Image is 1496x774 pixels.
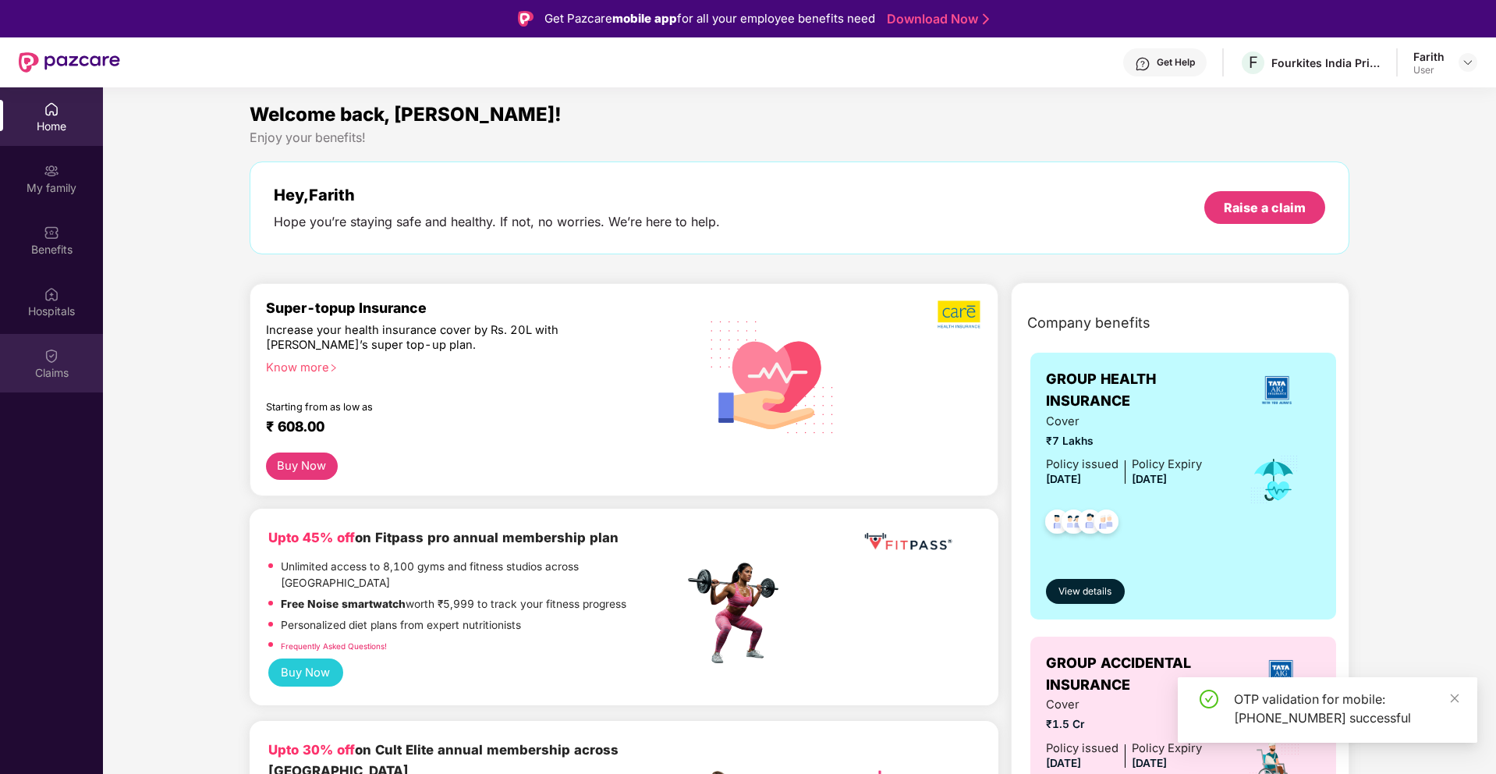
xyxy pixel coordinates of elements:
div: OTP validation for mobile: [PHONE_NUMBER] successful [1234,690,1459,727]
div: User [1413,64,1445,76]
span: close [1449,693,1460,704]
div: Fourkites India Private Limited [1271,55,1381,70]
button: View details [1046,579,1125,604]
img: svg+xml;base64,PHN2ZyB3aWR0aD0iMjAiIGhlaWdodD0iMjAiIHZpZXdCb3g9IjAgMCAyMCAyMCIgZmlsbD0ibm9uZSIgeG... [44,163,59,179]
div: Policy issued [1046,456,1118,474]
button: Buy Now [268,659,343,687]
strong: Free Noise smartwatch [281,598,406,610]
img: svg+xml;base64,PHN2ZyB4bWxucz0iaHR0cDovL3d3dy53My5vcmcvMjAwMC9zdmciIHdpZHRoPSI0OC45MTUiIGhlaWdodD... [1055,505,1093,543]
p: worth ₹5,999 to track your fitness progress [281,596,626,613]
span: check-circle [1200,690,1218,708]
img: fppp.png [861,527,955,556]
span: Cover [1046,696,1202,714]
a: Frequently Asked Questions! [281,641,387,651]
span: Cover [1046,413,1202,431]
span: Company benefits [1027,312,1150,334]
p: Unlimited access to 8,100 gyms and fitness studios across [GEOGRAPHIC_DATA] [281,559,683,592]
img: svg+xml;base64,PHN2ZyBpZD0iSGVscC0zMngzMiIgeG1sbnM9Imh0dHA6Ly93d3cudzMub3JnLzIwMDAvc3ZnIiB3aWR0aD... [1135,56,1150,72]
img: icon [1249,454,1299,506]
span: ₹7 Lakhs [1046,433,1202,450]
button: Buy Now [266,453,338,480]
img: fpp.png [683,559,792,668]
img: svg+xml;base64,PHN2ZyBpZD0iRHJvcGRvd24tMzJ4MzIiIHhtbG5zPSJodHRwOi8vd3d3LnczLm9yZy8yMDAwL3N2ZyIgd2... [1462,56,1474,69]
div: Policy Expiry [1132,740,1202,758]
span: [DATE] [1132,757,1167,769]
span: [DATE] [1046,757,1081,769]
img: svg+xml;base64,PHN2ZyB4bWxucz0iaHR0cDovL3d3dy53My5vcmcvMjAwMC9zdmciIHdpZHRoPSI0OC45NDMiIGhlaWdodD... [1038,505,1076,543]
span: Welcome back, [PERSON_NAME]! [250,103,562,126]
span: right [329,364,338,372]
div: Farith [1413,49,1445,64]
div: Policy issued [1046,740,1118,758]
b: Upto 45% off [268,530,355,545]
div: Know more [266,360,675,371]
span: F [1249,53,1258,72]
div: Hey, Farith [274,186,720,204]
div: Super-topup Insurance [266,300,684,316]
img: svg+xml;base64,PHN2ZyBpZD0iSG9zcGl0YWxzIiB4bWxucz0iaHR0cDovL3d3dy53My5vcmcvMjAwMC9zdmciIHdpZHRoPS... [44,286,59,302]
img: svg+xml;base64,PHN2ZyB4bWxucz0iaHR0cDovL3d3dy53My5vcmcvMjAwMC9zdmciIHdpZHRoPSI0OC45NDMiIGhlaWdodD... [1071,505,1109,543]
img: New Pazcare Logo [19,52,120,73]
img: svg+xml;base64,PHN2ZyB4bWxucz0iaHR0cDovL3d3dy53My5vcmcvMjAwMC9zdmciIHdpZHRoPSI0OC45NDMiIGhlaWdodD... [1087,505,1126,543]
span: View details [1058,584,1111,599]
p: Personalized diet plans from expert nutritionists [281,617,521,634]
strong: mobile app [612,11,677,26]
b: Upto 30% off [268,742,355,758]
div: Get Help [1157,56,1195,69]
span: [DATE] [1046,473,1081,485]
b: on Fitpass pro annual membership plan [268,530,619,545]
img: insurerLogo [1256,369,1298,411]
div: Increase your health insurance cover by Rs. 20L with [PERSON_NAME]’s super top-up plan. [266,323,616,353]
div: ₹ 608.00 [266,418,668,437]
span: ₹1.5 Cr [1046,716,1202,733]
div: Hope you’re staying safe and healthy. If not, no worries. We’re here to help. [274,214,720,230]
a: Download Now [887,11,984,27]
img: svg+xml;base64,PHN2ZyBpZD0iQmVuZWZpdHMiIHhtbG5zPSJodHRwOi8vd3d3LnczLm9yZy8yMDAwL3N2ZyIgd2lkdGg9Ij... [44,225,59,240]
div: Starting from as low as [266,401,618,412]
img: Stroke [983,11,989,27]
span: GROUP HEALTH INSURANCE [1046,368,1232,413]
span: GROUP ACCIDENTAL INSURANCE [1046,652,1241,697]
img: b5dec4f62d2307b9de63beb79f102df3.png [938,300,982,329]
div: Enjoy your benefits! [250,130,1350,146]
span: [DATE] [1132,473,1167,485]
img: insurerLogo [1260,653,1302,695]
img: Logo [518,11,534,27]
img: svg+xml;base64,PHN2ZyBpZD0iQ2xhaW0iIHhtbG5zPSJodHRwOi8vd3d3LnczLm9yZy8yMDAwL3N2ZyIgd2lkdGg9IjIwIi... [44,348,59,364]
div: Raise a claim [1224,199,1306,216]
img: svg+xml;base64,PHN2ZyB4bWxucz0iaHR0cDovL3d3dy53My5vcmcvMjAwMC9zdmciIHhtbG5zOnhsaW5rPSJodHRwOi8vd3... [698,300,847,452]
img: svg+xml;base64,PHN2ZyBpZD0iSG9tZSIgeG1sbnM9Imh0dHA6Ly93d3cudzMub3JnLzIwMDAvc3ZnIiB3aWR0aD0iMjAiIG... [44,101,59,117]
div: Get Pazcare for all your employee benefits need [544,9,875,28]
div: Policy Expiry [1132,456,1202,474]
